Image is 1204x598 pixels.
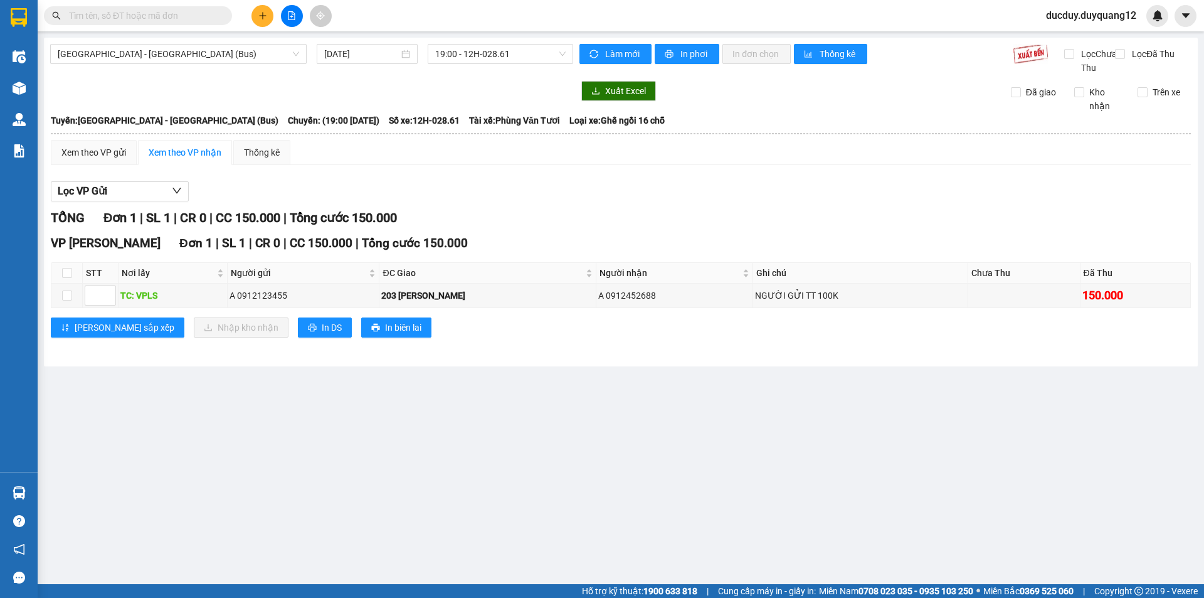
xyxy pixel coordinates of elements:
[251,5,273,27] button: plus
[722,44,791,64] button: In đơn chọn
[1148,85,1185,99] span: Trên xe
[435,45,566,63] span: 19:00 - 12H-028.61
[1020,586,1074,596] strong: 0369 525 060
[1180,10,1191,21] span: caret-down
[51,318,184,338] button: sort-ascending[PERSON_NAME] sắp xếp
[140,210,143,225] span: |
[665,50,675,60] span: printer
[605,84,646,98] span: Xuất Excel
[216,236,219,250] span: |
[120,289,225,302] div: TC: VPLS
[13,572,25,584] span: message
[13,113,26,126] img: warehouse-icon
[316,11,325,20] span: aim
[598,289,751,302] div: A 0912452688
[322,321,342,334] span: In DS
[599,266,740,280] span: Người nhận
[1152,10,1163,21] img: icon-new-feature
[362,236,468,250] span: Tổng cước 150.000
[308,323,317,333] span: printer
[589,50,600,60] span: sync
[216,210,280,225] span: CC 150.000
[381,289,593,302] div: 203 [PERSON_NAME]
[968,263,1080,284] th: Chưa Thu
[287,11,296,20] span: file-add
[281,5,303,27] button: file-add
[858,586,973,596] strong: 0708 023 035 - 0935 103 250
[371,323,380,333] span: printer
[385,321,421,334] span: In biên lai
[51,115,278,125] b: Tuyến: [GEOGRAPHIC_DATA] - [GEOGRAPHIC_DATA] (Bus)
[222,236,246,250] span: SL 1
[983,584,1074,598] span: Miền Bắc
[209,210,213,225] span: |
[51,236,161,250] span: VP [PERSON_NAME]
[298,318,352,338] button: printerIn DS
[255,236,280,250] span: CR 0
[655,44,719,64] button: printerIn phơi
[174,210,177,225] span: |
[258,11,267,20] span: plus
[61,323,70,333] span: sort-ascending
[794,44,867,64] button: bar-chartThống kê
[755,289,966,302] div: NGƯỜI GỬI TT 100K
[753,263,968,284] th: Ghi chú
[1082,287,1188,304] div: 150.000
[149,146,221,159] div: Xem theo VP nhận
[976,589,980,594] span: ⚪️
[283,236,287,250] span: |
[13,515,25,527] span: question-circle
[244,146,280,159] div: Thống kê
[569,114,665,127] span: Loại xe: Ghế ngồi 16 chỗ
[804,50,815,60] span: bar-chart
[180,210,206,225] span: CR 0
[1084,85,1128,113] span: Kho nhận
[11,8,27,27] img: logo-vxr
[194,318,288,338] button: downloadNhập kho nhận
[591,87,600,97] span: download
[61,146,126,159] div: Xem theo VP gửi
[1127,47,1176,61] span: Lọc Đã Thu
[51,210,85,225] span: TỔNG
[290,210,397,225] span: Tổng cước 150.000
[324,47,399,61] input: 12/10/2025
[58,183,107,199] span: Lọc VP Gửi
[58,45,299,63] span: Lạng Sơn - Hà Nội (Bus)
[179,236,213,250] span: Đơn 1
[383,266,583,280] span: ĐC Giao
[283,210,287,225] span: |
[146,210,171,225] span: SL 1
[361,318,431,338] button: printerIn biên lai
[1076,47,1119,75] span: Lọc Chưa Thu
[230,289,378,302] div: A 0912123455
[52,11,61,20] span: search
[13,82,26,95] img: warehouse-icon
[103,210,137,225] span: Đơn 1
[172,186,182,196] span: down
[1036,8,1146,23] span: ducduy.duyquang12
[579,44,652,64] button: syncLàm mới
[75,321,174,334] span: [PERSON_NAME] sắp xếp
[122,266,214,280] span: Nơi lấy
[1013,44,1048,64] img: 9k=
[680,47,709,61] span: In phơi
[389,114,460,127] span: Số xe: 12H-028.61
[605,47,642,61] span: Làm mới
[820,47,857,61] span: Thống kê
[581,81,656,101] button: downloadXuất Excel
[83,263,119,284] th: STT
[819,584,973,598] span: Miền Nam
[310,5,332,27] button: aim
[13,486,26,499] img: warehouse-icon
[249,236,252,250] span: |
[69,9,217,23] input: Tìm tên, số ĐT hoặc mã đơn
[51,181,189,201] button: Lọc VP Gửi
[356,236,359,250] span: |
[469,114,560,127] span: Tài xế: Phùng Văn Tươi
[1080,263,1191,284] th: Đã Thu
[231,266,367,280] span: Người gửi
[1175,5,1196,27] button: caret-down
[1083,584,1085,598] span: |
[707,584,709,598] span: |
[13,543,25,555] span: notification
